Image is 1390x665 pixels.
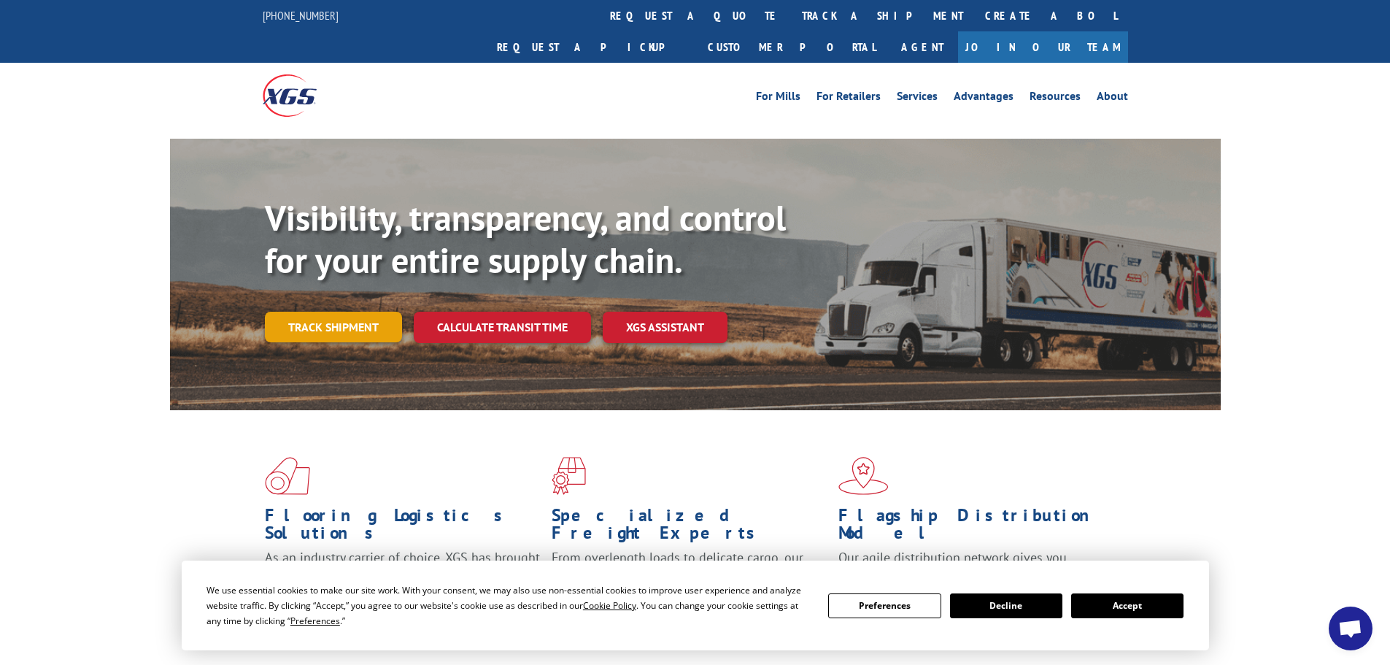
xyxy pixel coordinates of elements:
span: Our agile distribution network gives you nationwide inventory management on demand. [838,549,1107,583]
a: Request a pickup [486,31,697,63]
img: xgs-icon-flagship-distribution-model-red [838,457,889,495]
div: Cookie Consent Prompt [182,561,1209,650]
a: About [1097,91,1128,107]
a: Customer Portal [697,31,887,63]
a: For Mills [756,91,800,107]
button: Decline [950,593,1062,618]
span: Preferences [290,615,340,627]
a: XGS ASSISTANT [603,312,727,343]
a: For Retailers [816,91,881,107]
a: Join Our Team [958,31,1128,63]
a: [PHONE_NUMBER] [263,8,339,23]
div: We use essential cookies to make our site work. With your consent, we may also use non-essential ... [206,583,811,629]
a: Advantages [954,91,1013,107]
h1: Flagship Distribution Model [838,507,1114,549]
img: xgs-icon-total-supply-chain-intelligence-red [265,457,310,495]
button: Preferences [828,593,941,618]
a: Services [897,91,938,107]
a: Resources [1030,91,1081,107]
h1: Flooring Logistics Solutions [265,507,541,549]
h1: Specialized Freight Experts [552,507,827,549]
span: As an industry carrier of choice, XGS has brought innovation and dedication to flooring logistics... [265,549,540,601]
span: Cookie Policy [583,599,636,612]
b: Visibility, transparency, and control for your entire supply chain. [265,195,786,282]
img: xgs-icon-focused-on-flooring-red [552,457,586,495]
p: From overlength loads to delicate cargo, our experienced staff knows the best way to move your fr... [552,549,827,614]
a: Track shipment [265,312,402,342]
div: Open chat [1329,607,1372,650]
button: Accept [1071,593,1184,618]
a: Calculate transit time [414,312,591,343]
a: Agent [887,31,958,63]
